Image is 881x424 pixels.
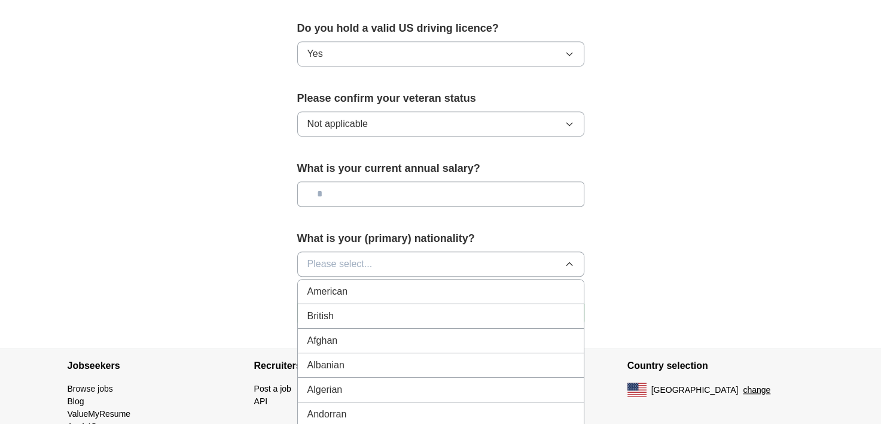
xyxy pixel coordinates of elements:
span: Albanian [307,358,345,372]
span: Afghan [307,334,338,348]
a: Browse jobs [68,384,113,393]
button: Not applicable [297,111,584,137]
a: Post a job [254,384,291,393]
span: British [307,309,334,323]
button: Yes [297,41,584,66]
label: Do you hold a valid US driving licence? [297,20,584,37]
img: US flag [627,383,647,397]
span: Yes [307,47,323,61]
span: Algerian [307,383,343,397]
label: Please confirm your veteran status [297,90,584,107]
span: Not applicable [307,117,368,131]
button: Please select... [297,252,584,277]
span: Andorran [307,407,347,422]
a: Blog [68,396,84,406]
label: What is your current annual salary? [297,160,584,177]
a: API [254,396,268,406]
label: What is your (primary) nationality? [297,231,584,247]
span: [GEOGRAPHIC_DATA] [651,384,739,396]
h4: Country selection [627,349,814,383]
span: Please select... [307,257,373,271]
span: American [307,284,348,299]
a: ValueMyResume [68,409,131,419]
button: change [743,384,770,396]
